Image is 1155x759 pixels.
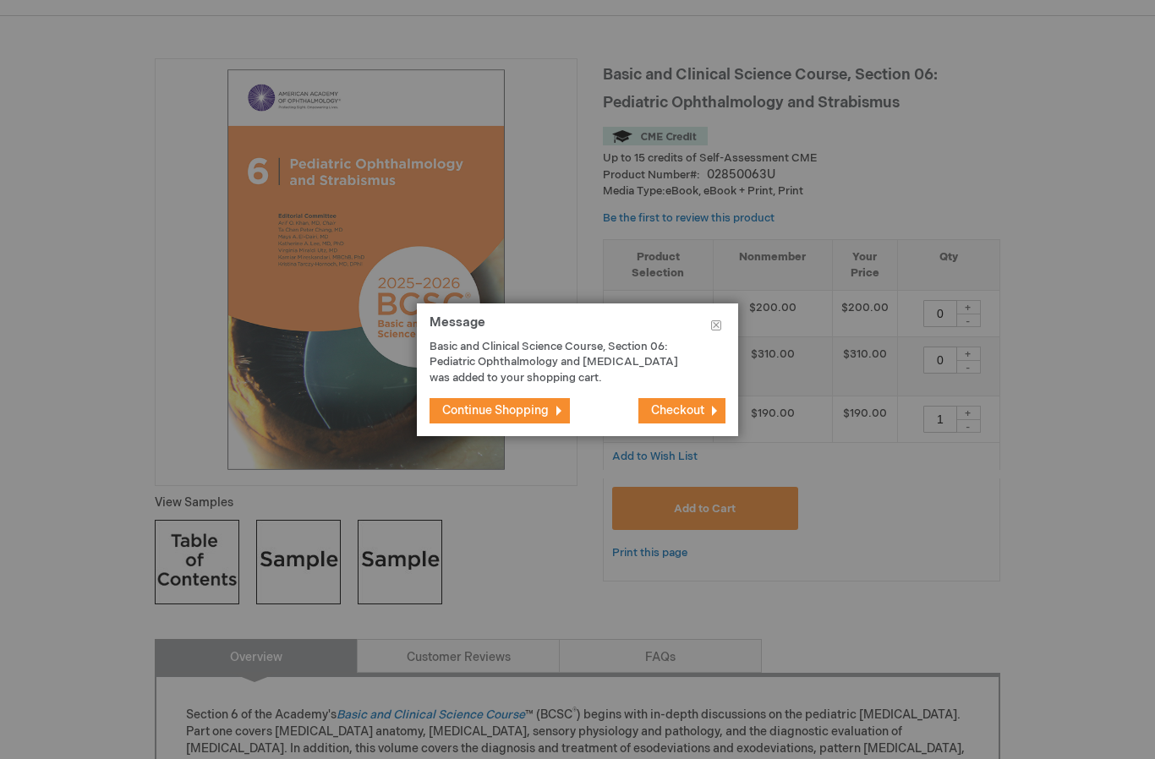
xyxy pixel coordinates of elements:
[430,398,570,423] button: Continue Shopping
[651,403,704,418] span: Checkout
[430,339,700,386] p: Basic and Clinical Science Course, Section 06: Pediatric Ophthalmology and [MEDICAL_DATA] was add...
[638,398,725,423] button: Checkout
[430,316,725,339] h1: Message
[442,403,549,418] span: Continue Shopping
